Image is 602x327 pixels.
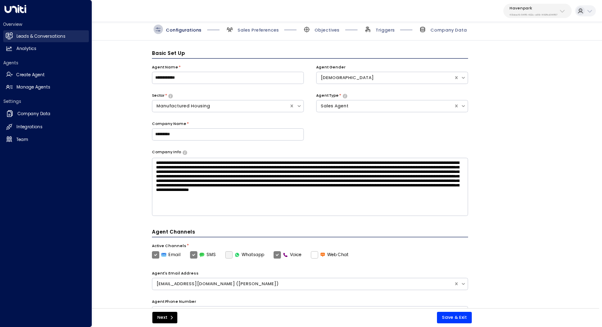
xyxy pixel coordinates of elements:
h3: Basic Set Up [152,50,468,59]
h2: Team [16,136,28,143]
label: Email [152,251,181,259]
div: [EMAIL_ADDRESS][DOMAIN_NAME] ([PERSON_NAME]) [156,281,450,287]
span: Triggers [376,27,395,33]
h2: Integrations [16,124,43,130]
a: Analytics [3,43,89,55]
label: Web Chat [311,251,349,259]
button: Select whether your copilot will handle inquiries directly from leads or from brokers representin... [168,94,173,98]
div: To activate this channel, please go to the Integrations page [225,251,265,259]
h4: Agent Channels [152,228,468,237]
p: Havenpark [509,6,557,11]
h2: Overview [3,21,89,27]
a: Create Agent [3,69,89,81]
label: Agent Phone Number [152,299,196,305]
a: Team [3,134,89,145]
a: Manage Agents [3,82,89,93]
h2: Agents [3,60,89,66]
p: 413dacf9-5485-402c-a519-14108c614857 [509,13,557,16]
label: Active Channels [152,243,186,249]
label: Company Name [152,121,186,127]
button: Next [152,312,177,323]
button: Provide a brief overview of your company, including your industry, products or services, and any ... [183,150,187,154]
div: Manufactured Housing [156,103,285,109]
div: Sales Agent [321,103,450,109]
label: Agent Type [316,93,339,99]
h2: Analytics [16,45,36,52]
button: Save & Exit [437,312,472,323]
label: Agent's Email Address [152,271,199,277]
button: Select whether your copilot will handle inquiries directly from leads or from brokers representin... [343,94,347,98]
label: Whatsapp [225,251,265,259]
span: Configurations [166,27,201,33]
h2: Company Data [18,111,50,117]
a: Integrations [3,121,89,133]
span: Sales Preferences [238,27,279,33]
label: Agent Gender [316,65,346,70]
span: Company Data [430,27,467,33]
h2: Settings [3,98,89,104]
a: Leads & Conversations [3,30,89,42]
h2: Leads & Conversations [16,33,66,40]
button: Havenpark413dacf9-5485-402c-a519-14108c614857 [503,4,572,18]
span: Objectives [315,27,339,33]
label: SMS [190,251,216,259]
label: Company Info [152,150,181,155]
label: Voice [274,251,302,259]
label: Agent Name [152,65,178,70]
h2: Create Agent [16,72,45,78]
h2: Manage Agents [16,84,50,91]
label: Sector [152,93,165,99]
div: [DEMOGRAPHIC_DATA] [321,75,450,81]
a: Company Data [3,107,89,120]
